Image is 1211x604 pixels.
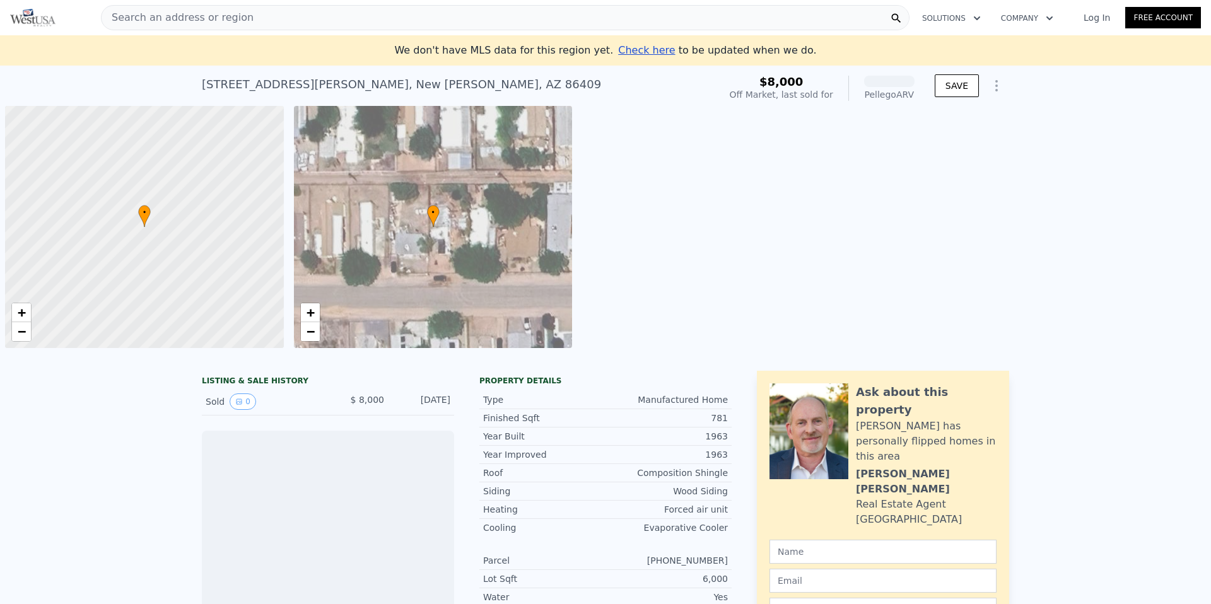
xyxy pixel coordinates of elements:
[856,383,997,419] div: Ask about this property
[856,467,997,497] div: [PERSON_NAME] [PERSON_NAME]
[769,569,997,593] input: Email
[483,521,605,534] div: Cooling
[483,572,605,585] div: Lot Sqft
[605,554,728,567] div: [PHONE_NUMBER]
[18,323,26,339] span: −
[935,74,979,97] button: SAVE
[483,393,605,406] div: Type
[605,521,728,534] div: Evaporative Cooler
[856,512,962,527] div: [GEOGRAPHIC_DATA]
[483,430,605,443] div: Year Built
[759,75,803,88] span: $8,000
[483,591,605,603] div: Water
[483,485,605,497] div: Siding
[394,43,816,58] div: We don't have MLS data for this region yet.
[483,554,605,567] div: Parcel
[605,430,728,443] div: 1963
[138,207,151,218] span: •
[1125,7,1201,28] a: Free Account
[394,393,450,410] div: [DATE]
[351,395,384,405] span: $ 8,000
[301,303,320,322] a: Zoom in
[991,7,1063,30] button: Company
[230,393,256,410] button: View historical data
[605,591,728,603] div: Yes
[769,540,997,564] input: Name
[618,43,816,58] div: to be updated when we do.
[202,376,454,388] div: LISTING & SALE HISTORY
[138,205,151,227] div: •
[306,305,314,320] span: +
[427,207,440,218] span: •
[856,419,997,464] div: [PERSON_NAME] has personally flipped homes in this area
[605,485,728,497] div: Wood Siding
[306,323,314,339] span: −
[18,305,26,320] span: +
[202,76,601,93] div: [STREET_ADDRESS][PERSON_NAME] , New [PERSON_NAME] , AZ 86409
[12,322,31,341] a: Zoom out
[912,7,991,30] button: Solutions
[427,205,440,227] div: •
[206,393,318,410] div: Sold
[483,448,605,461] div: Year Improved
[102,10,254,25] span: Search an address or region
[730,88,833,101] div: Off Market, last sold for
[605,412,728,424] div: 781
[483,467,605,479] div: Roof
[483,503,605,516] div: Heating
[605,467,728,479] div: Composition Shingle
[1068,11,1125,24] a: Log In
[12,303,31,322] a: Zoom in
[479,376,732,386] div: Property details
[301,322,320,341] a: Zoom out
[864,88,915,101] div: Pellego ARV
[605,448,728,461] div: 1963
[483,412,605,424] div: Finished Sqft
[618,44,675,56] span: Check here
[10,9,56,26] img: Pellego
[856,497,946,512] div: Real Estate Agent
[984,73,1009,98] button: Show Options
[605,393,728,406] div: Manufactured Home
[605,503,728,516] div: Forced air unit
[605,572,728,585] div: 6,000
